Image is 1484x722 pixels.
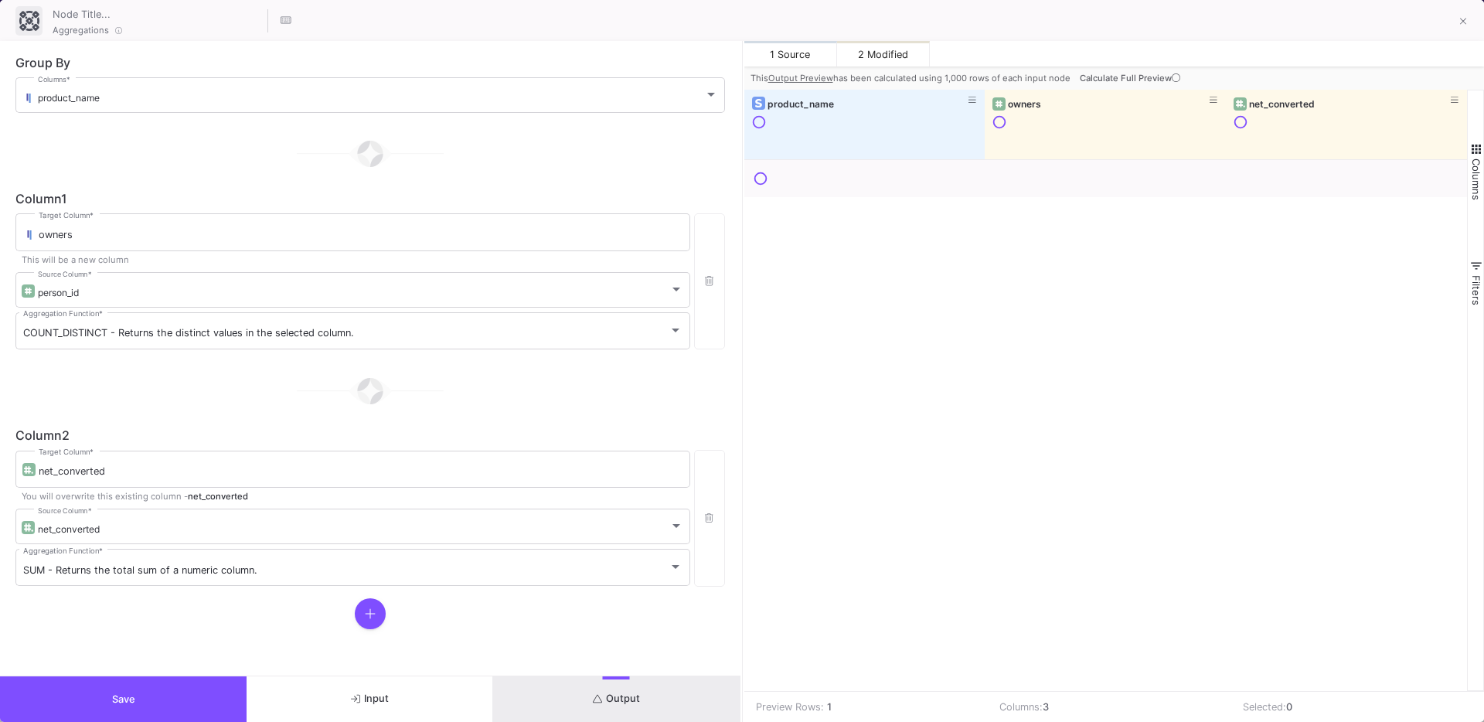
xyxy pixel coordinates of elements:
span: 1 [61,191,67,206]
span: Aggregations [53,24,109,36]
td: Columns: [988,692,1231,722]
span: Group By [15,55,70,70]
span: person_id [38,287,79,298]
span: net_converted [38,523,100,535]
div: Column [15,429,725,441]
b: 1 [827,700,832,714]
td: Selected: [1231,692,1475,722]
span: Output [593,693,640,704]
b: 3 [1043,701,1049,713]
div: This has been calculated using 1,000 rows of each input node [751,72,1074,84]
span: net_converted [188,491,248,502]
div: Preview Rows: [756,700,824,714]
img: aggregation-ui.svg [19,11,39,31]
u: Output Preview [768,73,833,83]
span: 1 Source [770,49,810,60]
b: 0 [1286,701,1292,713]
button: Output [493,676,740,722]
button: 1 Source [744,41,837,66]
div: owners [1008,98,1210,110]
span: Filters [1470,275,1482,305]
p: This will be a new column [15,254,690,266]
span: 2 Modified [858,49,908,60]
span: 2 [62,427,70,443]
span: product_name [38,92,100,104]
button: Calculate Full Preview [1077,66,1186,90]
input: Node Title... [49,3,265,23]
img: columns.svg [22,94,34,104]
span: Input [351,693,389,704]
span: Save [112,693,135,705]
span: SUM - Returns the total sum of a numeric column. [23,564,257,576]
div: product_name [768,98,969,110]
img: columns.svg [23,230,35,240]
button: 2 Modified [837,41,930,66]
div: net_converted [1249,98,1451,110]
span: Calculate Full Preview [1080,73,1183,83]
button: Hotkeys List [271,5,301,36]
span: Columns [1470,158,1482,200]
button: Input [247,676,493,722]
span: COUNT_DISTINCT - Returns the distinct values in the selected column. [23,327,354,339]
div: Column [15,192,725,205]
p: You will overwrite this existing column - [15,490,690,502]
